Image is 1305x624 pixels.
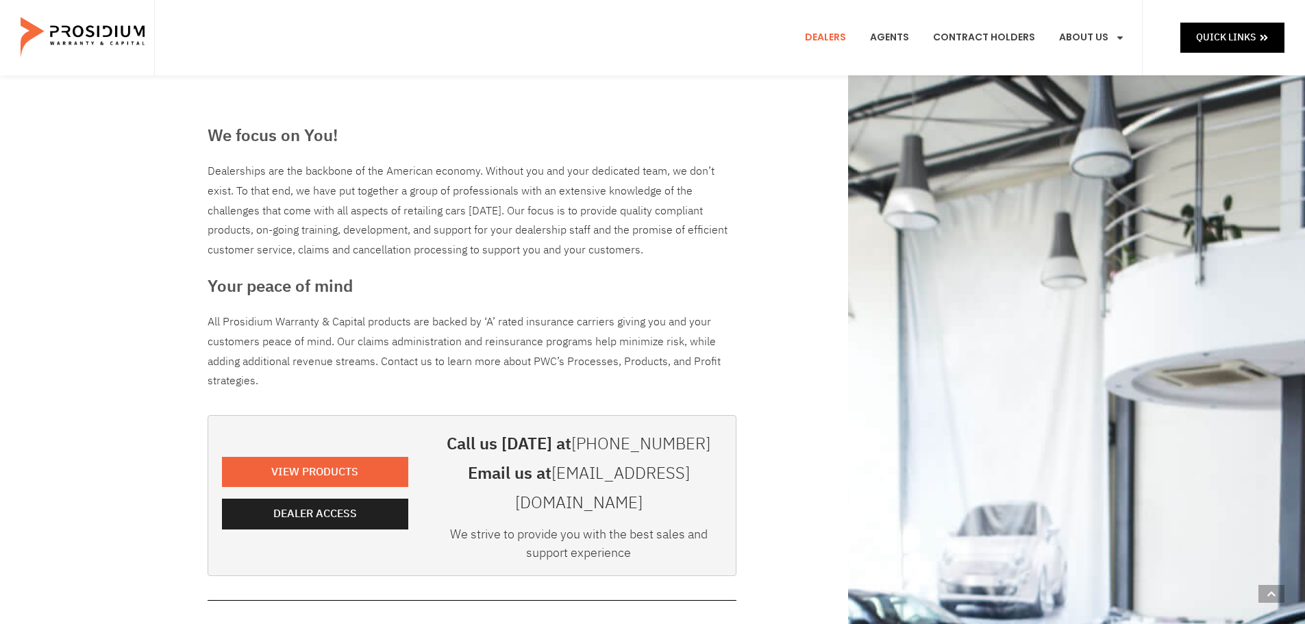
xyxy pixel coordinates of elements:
span: Dealer Access [273,504,357,524]
div: Dealerships are the backbone of the American economy. Without you and your dedicated team, we don... [208,162,736,260]
span: Quick Links [1196,29,1256,46]
a: [EMAIL_ADDRESS][DOMAIN_NAME] [515,461,690,515]
h3: We focus on You! [208,123,736,148]
a: Dealer Access [222,499,408,529]
a: Agents [860,12,919,63]
h3: Your peace of mind [208,274,736,299]
span: View Products [271,462,358,482]
a: [PHONE_NUMBER] [571,432,710,456]
p: All Prosidium Warranty & Capital products are backed by ‘A’ rated insurance carriers giving you a... [208,312,736,391]
a: Dealers [795,12,856,63]
nav: Menu [795,12,1135,63]
a: About Us [1049,12,1135,63]
a: Quick Links [1180,23,1284,52]
div: We strive to provide you with the best sales and support experience [436,525,722,569]
a: Contract Holders [923,12,1045,63]
h3: Email us at [436,459,722,518]
h3: Call us [DATE] at [436,429,722,459]
a: View Products [222,457,408,488]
